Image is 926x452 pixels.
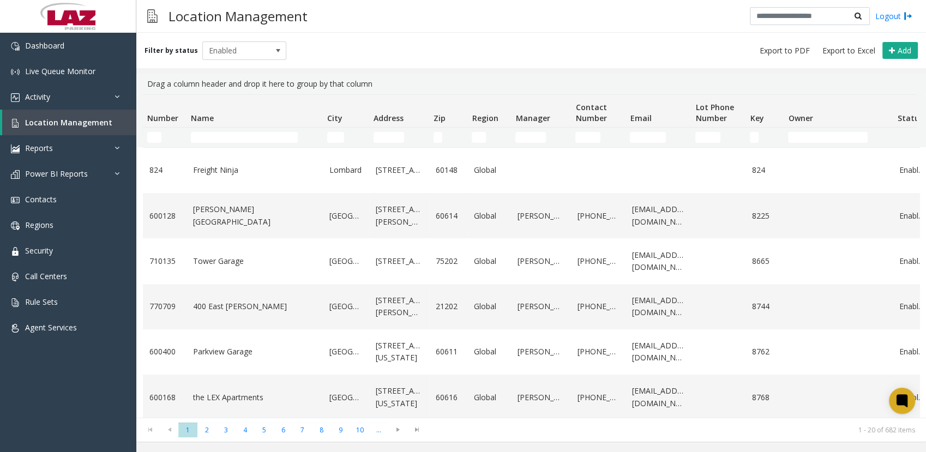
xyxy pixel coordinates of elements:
a: [GEOGRAPHIC_DATA] [329,391,363,403]
td: Zip Filter [429,128,467,147]
span: Page 6 [274,423,293,437]
span: Page 3 [217,423,236,437]
span: Page 11 [369,423,388,437]
span: Contacts [25,194,57,204]
a: [EMAIL_ADDRESS][DOMAIN_NAME] [632,249,684,274]
a: Location Management [2,110,136,135]
span: Agent Services [25,322,77,333]
a: [EMAIL_ADDRESS][DOMAIN_NAME] [632,294,684,319]
span: Page 2 [197,423,217,437]
a: 600168 [149,391,180,403]
a: [PERSON_NAME][GEOGRAPHIC_DATA] [193,203,316,228]
a: Enabled [899,391,924,403]
a: 60148 [436,164,461,176]
span: Lot Phone Number [695,102,733,123]
img: 'icon' [11,324,20,333]
span: Regions [25,220,53,230]
span: Page 9 [331,423,350,437]
a: [PHONE_NUMBER] [578,346,619,358]
input: Name Filter [191,132,298,143]
input: Zip Filter [434,132,442,143]
a: [STREET_ADDRESS][US_STATE] [376,340,423,364]
a: Global [474,346,504,358]
a: Global [474,300,504,312]
a: the LEX Apartments [193,391,316,403]
span: Contact Number [575,102,606,123]
span: Page 1 [178,423,197,437]
a: 824 [752,164,777,176]
a: [STREET_ADDRESS] [376,255,423,267]
a: 824 [149,164,180,176]
kendo-pager-info: 1 - 20 of 682 items [433,425,915,435]
td: Name Filter [187,128,323,147]
span: Go to the next page [390,425,405,434]
img: 'icon' [11,93,20,102]
td: Owner Filter [784,128,893,147]
span: Zip [434,113,446,123]
img: 'icon' [11,42,20,51]
a: Global [474,391,504,403]
span: Reports [25,143,53,153]
a: 400 East [PERSON_NAME] [193,300,316,312]
a: Global [474,210,504,222]
span: Region [472,113,498,123]
input: Region Filter [472,132,486,143]
span: Power BI Reports [25,168,88,179]
span: Add [898,45,911,56]
a: Lombard [329,164,363,176]
span: Rule Sets [25,297,58,307]
button: Add [882,42,918,59]
img: 'icon' [11,196,20,204]
a: [GEOGRAPHIC_DATA] [329,210,363,222]
img: logout [904,10,912,22]
a: [GEOGRAPHIC_DATA] [329,255,363,267]
span: Page 10 [350,423,369,437]
span: Page 8 [312,423,331,437]
td: City Filter [323,128,369,147]
input: Number Filter [147,132,161,143]
a: 8768 [752,391,777,403]
span: Security [25,245,53,256]
a: 770709 [149,300,180,312]
span: Go to the next page [388,423,407,438]
span: Page 5 [255,423,274,437]
a: [PERSON_NAME] [518,210,564,222]
a: 8665 [752,255,777,267]
span: Activity [25,92,50,102]
input: Email Filter [630,132,666,143]
a: Enabled [899,300,924,312]
a: [STREET_ADDRESS] [376,164,423,176]
span: Export to Excel [822,45,875,56]
a: [GEOGRAPHIC_DATA] [329,300,363,312]
a: Global [474,255,504,267]
a: [STREET_ADDRESS][PERSON_NAME] [376,203,423,228]
label: Filter by status [145,46,198,56]
td: Email Filter [626,128,691,147]
div: Data table [136,94,926,418]
a: 8225 [752,210,777,222]
td: Lot Phone Number Filter [691,128,745,147]
span: Key [750,113,763,123]
a: [STREET_ADDRESS][US_STATE] [376,385,423,409]
td: Region Filter [467,128,511,147]
a: Logout [875,10,912,22]
a: [STREET_ADDRESS][PERSON_NAME] [376,294,423,319]
a: 8762 [752,346,777,358]
a: [PERSON_NAME] [518,346,564,358]
a: Enabled [899,255,924,267]
a: Enabled [899,164,924,176]
span: City [327,113,342,123]
a: [EMAIL_ADDRESS][DOMAIN_NAME] [632,385,684,409]
span: Export to PDF [760,45,810,56]
td: Contact Number Filter [571,128,626,147]
span: Go to the last page [407,423,426,438]
span: Page 4 [236,423,255,437]
td: Manager Filter [511,128,571,147]
a: Tower Garage [193,255,316,267]
span: Call Centers [25,271,67,281]
a: [PHONE_NUMBER] [578,391,619,403]
span: Owner [788,113,813,123]
input: Address Filter [374,132,404,143]
input: Owner Filter [788,132,868,143]
a: [PHONE_NUMBER] [578,255,619,267]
